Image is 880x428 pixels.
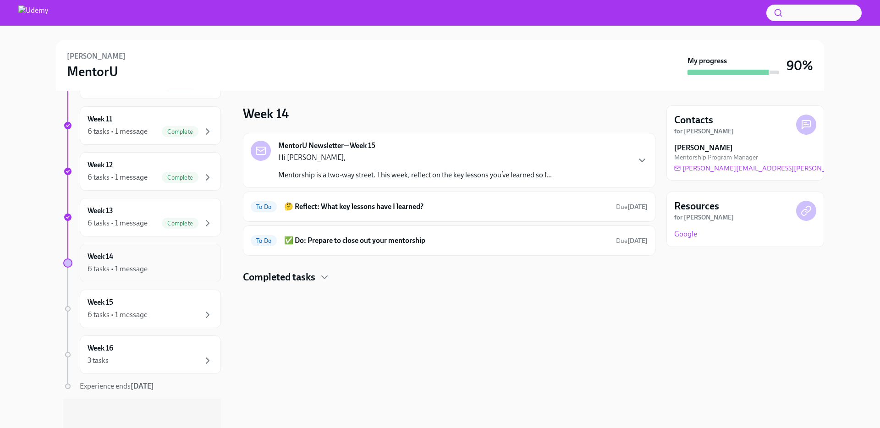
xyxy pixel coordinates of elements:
strong: My progress [687,56,727,66]
div: 3 tasks [88,356,109,366]
h6: Week 11 [88,114,112,124]
strong: [DATE] [627,203,648,211]
h6: Week 15 [88,297,113,307]
h6: [PERSON_NAME] [67,51,126,61]
strong: for [PERSON_NAME] [674,127,734,135]
a: Week 156 tasks • 1 message [63,290,221,328]
a: Week 126 tasks • 1 messageComplete [63,152,221,191]
span: September 13th, 2025 09:30 [616,203,648,211]
img: Udemy [18,5,48,20]
span: Due [616,203,648,211]
span: To Do [251,203,277,210]
a: Week 146 tasks • 1 message [63,244,221,282]
div: 6 tasks • 1 message [88,126,148,137]
h6: Week 14 [88,252,113,262]
strong: [DATE] [131,382,154,390]
h3: MentorU [67,63,118,80]
p: Mentorship is a two-way street. This week, reflect on the key lessons you’ve learned so f... [278,170,552,180]
span: Complete [162,128,198,135]
strong: [PERSON_NAME] [674,143,733,153]
h6: Week 12 [88,160,113,170]
div: 6 tasks • 1 message [88,218,148,228]
h4: Contacts [674,113,713,127]
div: Completed tasks [243,270,655,284]
span: Experience ends [80,382,154,390]
div: 6 tasks • 1 message [88,172,148,182]
a: Week 163 tasks [63,335,221,374]
p: Hi [PERSON_NAME], [278,153,552,163]
h3: Week 14 [243,105,289,122]
a: Week 116 tasks • 1 messageComplete [63,106,221,145]
h3: 90% [786,57,813,74]
a: To Do🤔 Reflect: What key lessons have I learned?Due[DATE] [251,199,648,214]
span: To Do [251,237,277,244]
h6: Week 13 [88,206,113,216]
strong: for [PERSON_NAME] [674,214,734,221]
span: Due [616,237,648,245]
div: 6 tasks • 1 message [88,310,148,320]
span: September 13th, 2025 09:30 [616,236,648,245]
div: 6 tasks • 1 message [88,264,148,274]
a: To Do✅ Do: Prepare to close out your mentorshipDue[DATE] [251,233,648,248]
h6: ✅ Do: Prepare to close out your mentorship [284,236,609,246]
span: Mentorship Program Manager [674,153,758,162]
h6: Week 16 [88,343,113,353]
strong: [DATE] [627,237,648,245]
span: Complete [162,174,198,181]
strong: MentorU Newsletter—Week 15 [278,141,375,151]
h4: Resources [674,199,719,213]
a: Week 136 tasks • 1 messageComplete [63,198,221,236]
a: Google [674,229,697,239]
h4: Completed tasks [243,270,315,284]
span: Complete [162,220,198,227]
h6: 🤔 Reflect: What key lessons have I learned? [284,202,609,212]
